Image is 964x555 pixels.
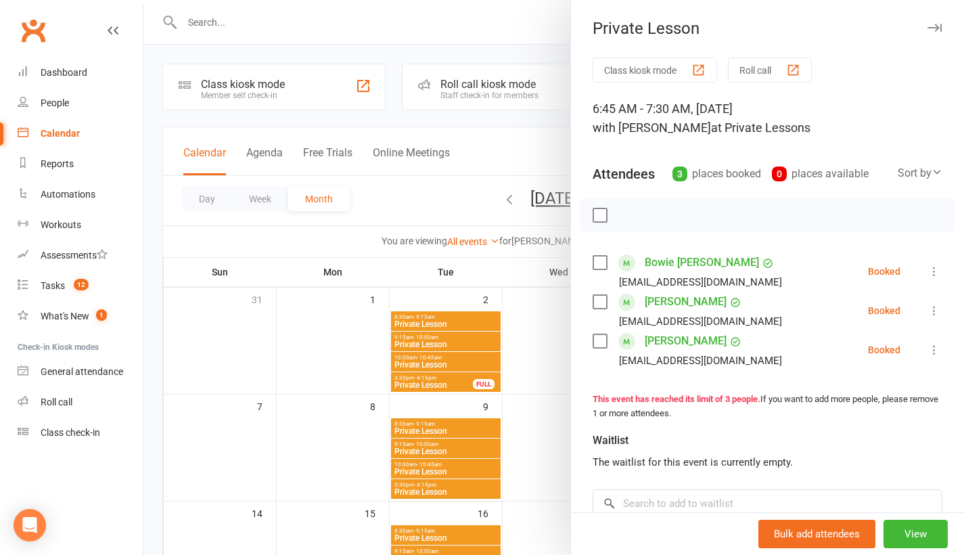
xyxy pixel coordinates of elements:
[41,97,69,108] div: People
[645,291,727,313] a: [PERSON_NAME]
[96,309,107,321] span: 1
[18,149,143,179] a: Reports
[868,306,900,315] div: Booked
[18,301,143,332] a: What's New1
[758,520,875,548] button: Bulk add attendees
[41,311,89,321] div: What's New
[18,88,143,118] a: People
[728,58,812,83] button: Roll call
[41,280,65,291] div: Tasks
[18,387,143,418] a: Roll call
[772,166,787,181] div: 0
[41,397,72,407] div: Roll call
[41,67,87,78] div: Dashboard
[18,271,143,301] a: Tasks 12
[868,267,900,276] div: Booked
[41,427,100,438] div: Class check-in
[619,313,782,330] div: [EMAIL_ADDRESS][DOMAIN_NAME]
[672,164,761,183] div: places booked
[645,252,759,273] a: Bowie [PERSON_NAME]
[593,454,942,470] div: The waitlist for this event is currently empty.
[41,250,108,261] div: Assessments
[619,352,782,370] div: [EMAIL_ADDRESS][DOMAIN_NAME]
[41,158,74,169] div: Reports
[18,179,143,210] a: Automations
[593,394,760,404] strong: This event has reached its limit of 3 people.
[619,273,782,291] div: [EMAIL_ADDRESS][DOMAIN_NAME]
[571,19,964,38] div: Private Lesson
[74,279,89,290] span: 12
[41,189,95,200] div: Automations
[868,345,900,355] div: Booked
[18,118,143,149] a: Calendar
[672,166,687,181] div: 3
[18,357,143,387] a: General attendance kiosk mode
[711,120,810,135] span: at Private Lessons
[898,164,942,182] div: Sort by
[41,219,81,230] div: Workouts
[18,240,143,271] a: Assessments
[18,58,143,88] a: Dashboard
[593,489,942,518] input: Search to add to waitlist
[18,210,143,240] a: Workouts
[593,431,631,450] div: Waitlist
[18,418,143,448] a: Class kiosk mode
[883,520,948,548] button: View
[593,393,942,421] div: If you want to add more people, please remove 1 or more attendees.
[593,164,655,183] div: Attendees
[41,128,80,139] div: Calendar
[41,366,123,377] div: General attendance
[593,58,717,83] button: Class kiosk mode
[593,99,942,137] div: 6:45 AM - 7:30 AM, [DATE]
[593,120,711,135] span: with [PERSON_NAME]
[16,14,50,47] a: Clubworx
[645,330,727,352] a: [PERSON_NAME]
[772,164,869,183] div: places available
[14,509,46,541] div: Open Intercom Messenger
